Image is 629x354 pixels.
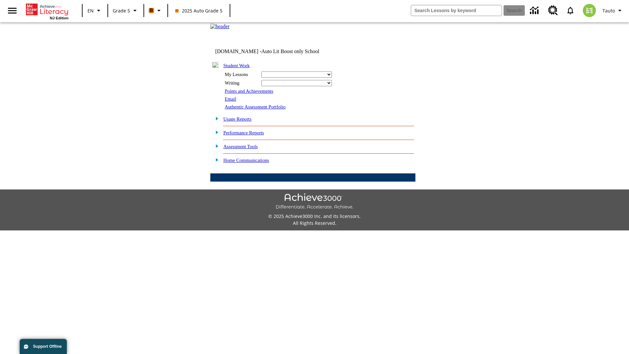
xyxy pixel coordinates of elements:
div: Writing [225,80,257,86]
div: My Lessons [225,72,257,77]
nobr: Auto Lit Boost only School [261,49,319,54]
span: Tauto [602,7,615,14]
button: Open side menu [3,1,22,20]
button: Language: EN, Select a language [85,5,105,16]
button: Profile/Settings [600,5,626,16]
img: plus.gif [212,129,219,135]
img: avatar image [583,4,596,17]
span: EN [87,7,94,14]
span: 2025 Auto Grade 5 [175,7,222,14]
img: header [210,24,230,29]
button: Select a new avatar [579,2,600,19]
a: Usage Reports [223,116,252,122]
a: Home Communications [223,158,269,163]
td: [DOMAIN_NAME] - [215,49,336,54]
img: Achieve3000 Differentiate Accelerate Achieve [276,193,353,210]
a: Student Work [223,63,250,68]
a: Data Center [526,2,544,20]
span: Grade 5 [113,7,130,14]
button: Support Offline [20,339,67,354]
div: Home [26,2,68,20]
button: Boost Class color is orange. Change class color [146,5,165,16]
img: plus.gif [212,115,219,121]
img: plus.gif [212,143,219,149]
a: Points and Achievements [225,88,273,94]
img: plus.gif [212,157,219,163]
a: Authentic Assessment Portfolio [225,104,286,109]
span: NJ Edition [50,16,68,20]
button: Grade: Grade 5, Select a grade [110,5,142,16]
img: minus.gif [212,62,219,68]
span: B [150,6,153,14]
a: Resource Center, Will open in new tab [544,2,562,19]
span: Support Offline [33,344,62,349]
input: search field [411,5,502,16]
a: Email [225,96,236,102]
a: Assessment Tools [223,144,258,149]
a: Performance Reports [223,130,264,135]
a: Notifications [562,2,579,19]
